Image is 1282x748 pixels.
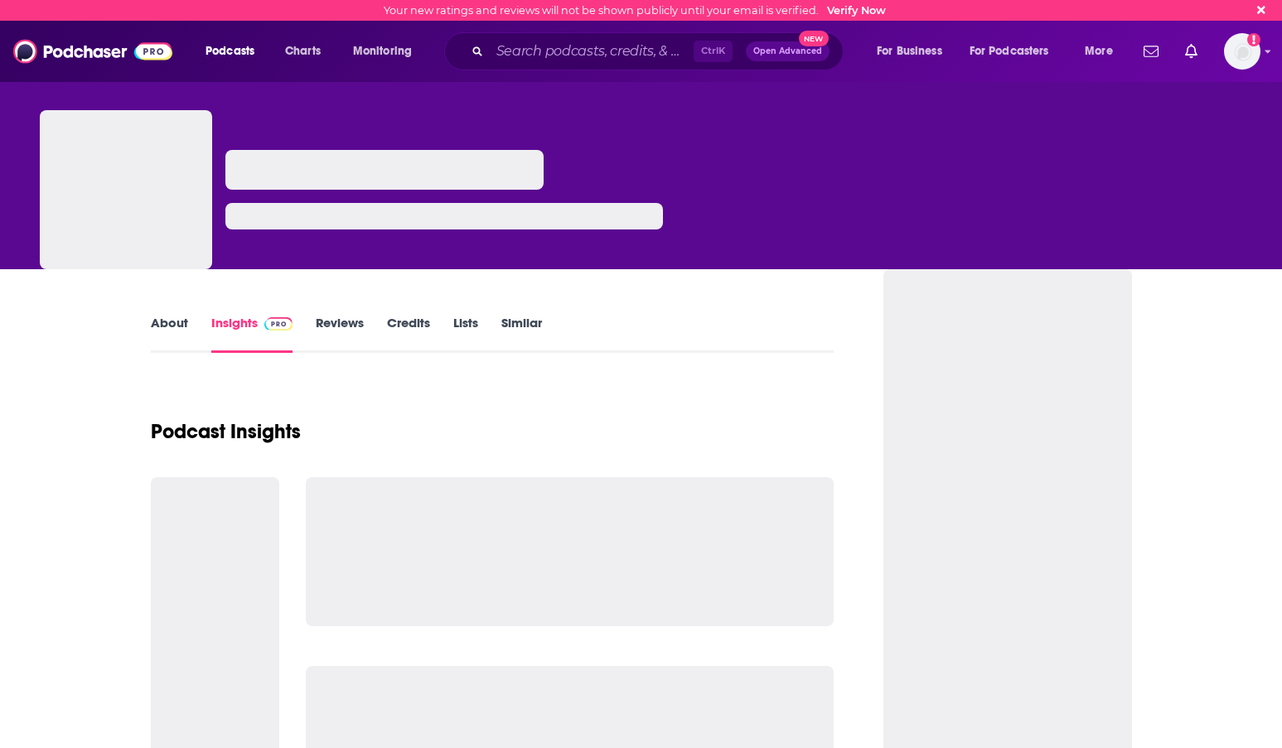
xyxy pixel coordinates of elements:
[285,40,321,63] span: Charts
[274,38,331,65] a: Charts
[490,38,694,65] input: Search podcasts, credits, & more...
[959,38,1073,65] button: open menu
[194,38,276,65] button: open menu
[799,31,829,46] span: New
[384,4,886,17] div: Your new ratings and reviews will not be shown publicly until your email is verified.
[1224,33,1260,70] img: User Profile
[970,40,1049,63] span: For Podcasters
[1085,40,1113,63] span: More
[453,315,478,353] a: Lists
[1224,33,1260,70] button: Show profile menu
[211,315,293,353] a: InsightsPodchaser Pro
[264,317,293,331] img: Podchaser Pro
[1137,37,1165,65] a: Show notifications dropdown
[316,315,364,353] a: Reviews
[1073,38,1134,65] button: open menu
[206,40,254,63] span: Podcasts
[753,47,822,55] span: Open Advanced
[353,40,412,63] span: Monitoring
[341,38,433,65] button: open menu
[877,40,942,63] span: For Business
[151,315,188,353] a: About
[865,38,963,65] button: open menu
[13,36,172,67] img: Podchaser - Follow, Share and Rate Podcasts
[694,41,733,62] span: Ctrl K
[387,315,430,353] a: Credits
[1247,33,1260,46] svg: Email not verified
[827,4,886,17] a: Verify Now
[501,315,542,353] a: Similar
[460,32,859,70] div: Search podcasts, credits, & more...
[1224,33,1260,70] span: Logged in as KatieP
[746,41,830,61] button: Open AdvancedNew
[151,419,301,444] h1: Podcast Insights
[1178,37,1204,65] a: Show notifications dropdown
